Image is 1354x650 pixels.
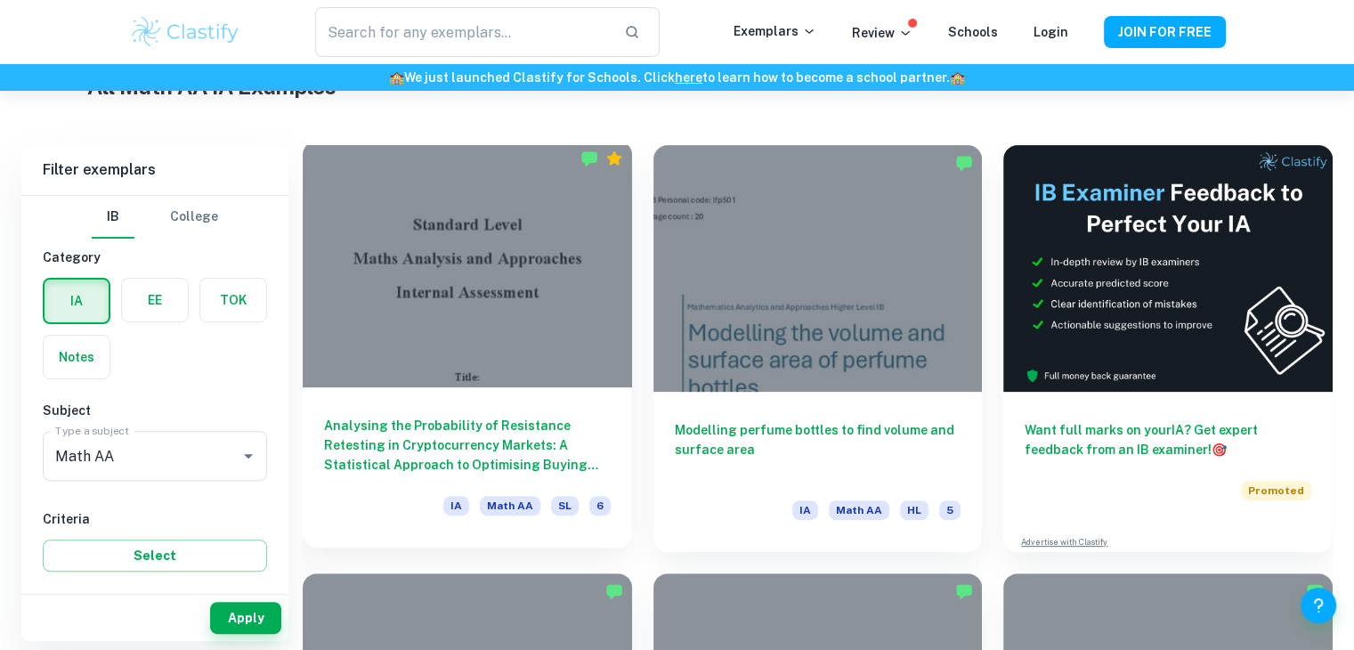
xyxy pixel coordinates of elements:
[829,500,889,520] span: Math AA
[210,602,281,634] button: Apply
[589,496,611,516] span: 6
[551,496,579,516] span: SL
[580,150,598,167] img: Marked
[948,25,998,39] a: Schools
[1301,588,1336,623] button: Help and Feedback
[303,145,632,552] a: Analysing the Probability of Resistance Retesting in Cryptocurrency Markets: A Statistical Approa...
[653,145,983,552] a: Modelling perfume bottles to find volume and surface areaIAMath AAHL5
[1003,145,1333,392] img: Thumbnail
[45,280,109,322] button: IA
[315,7,609,57] input: Search for any exemplars...
[950,70,965,85] span: 🏫
[1104,16,1226,48] button: JOIN FOR FREE
[43,248,267,267] h6: Category
[1021,536,1107,548] a: Advertise with Clastify
[1034,25,1068,39] a: Login
[605,150,623,167] div: Premium
[43,401,267,420] h6: Subject
[734,21,816,41] p: Exemplars
[939,500,961,520] span: 5
[44,336,109,378] button: Notes
[675,70,702,85] a: here
[955,582,973,600] img: Marked
[675,420,961,479] h6: Modelling perfume bottles to find volume and surface area
[236,443,261,468] button: Open
[170,196,218,239] button: College
[4,68,1350,87] h6: We just launched Clastify for Schools. Click to learn how to become a school partner.
[1025,420,1311,459] h6: Want full marks on your IA ? Get expert feedback from an IB examiner!
[900,500,928,520] span: HL
[129,14,242,50] img: Clastify logo
[92,196,218,239] div: Filter type choice
[605,582,623,600] img: Marked
[324,416,611,475] h6: Analysing the Probability of Resistance Retesting in Cryptocurrency Markets: A Statistical Approa...
[852,23,912,43] p: Review
[200,279,266,321] button: TOK
[122,279,188,321] button: EE
[443,496,469,516] span: IA
[389,70,404,85] span: 🏫
[21,145,288,195] h6: Filter exemplars
[1306,582,1324,600] img: Marked
[43,509,267,529] h6: Criteria
[55,423,129,438] label: Type a subject
[1241,481,1311,500] span: Promoted
[1003,145,1333,552] a: Want full marks on yourIA? Get expert feedback from an IB examiner!PromotedAdvertise with Clastify
[480,496,540,516] span: Math AA
[792,500,818,520] span: IA
[92,196,134,239] button: IB
[955,154,973,172] img: Marked
[1212,443,1227,457] span: 🎯
[43,540,267,572] button: Select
